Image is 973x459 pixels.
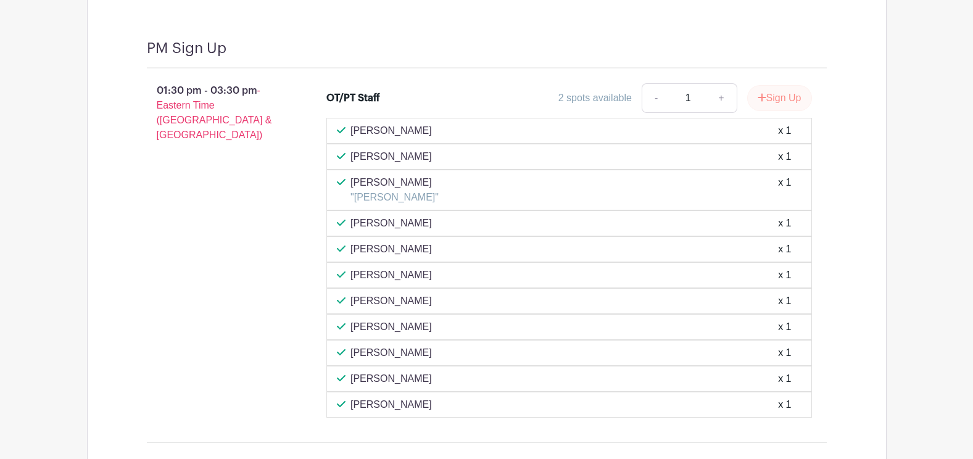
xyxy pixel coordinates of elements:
[350,268,432,283] p: [PERSON_NAME]
[778,320,791,334] div: x 1
[778,268,791,283] div: x 1
[326,91,380,105] div: OT/PT Staff
[350,242,432,257] p: [PERSON_NAME]
[350,345,432,360] p: [PERSON_NAME]
[778,123,791,138] div: x 1
[350,294,432,308] p: [PERSON_NAME]
[778,216,791,231] div: x 1
[147,39,226,57] h4: PM Sign Up
[350,123,432,138] p: [PERSON_NAME]
[778,149,791,164] div: x 1
[778,242,791,257] div: x 1
[778,294,791,308] div: x 1
[350,149,432,164] p: [PERSON_NAME]
[350,320,432,334] p: [PERSON_NAME]
[127,78,307,147] p: 01:30 pm - 03:30 pm
[706,83,737,113] a: +
[157,85,272,140] span: - Eastern Time ([GEOGRAPHIC_DATA] & [GEOGRAPHIC_DATA])
[747,85,812,111] button: Sign Up
[778,397,791,412] div: x 1
[778,175,791,205] div: x 1
[350,190,439,205] p: "[PERSON_NAME]"
[778,371,791,386] div: x 1
[778,345,791,360] div: x 1
[558,91,632,105] div: 2 spots available
[350,216,432,231] p: [PERSON_NAME]
[350,397,432,412] p: [PERSON_NAME]
[350,175,439,190] p: [PERSON_NAME]
[350,371,432,386] p: [PERSON_NAME]
[642,83,670,113] a: -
